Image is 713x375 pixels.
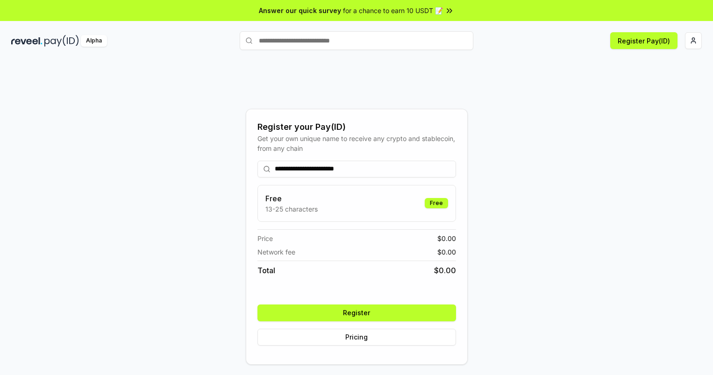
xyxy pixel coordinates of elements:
[257,120,456,134] div: Register your Pay(ID)
[265,193,318,204] h3: Free
[610,32,677,49] button: Register Pay(ID)
[257,134,456,153] div: Get your own unique name to receive any crypto and stablecoin, from any chain
[425,198,448,208] div: Free
[257,329,456,346] button: Pricing
[257,233,273,243] span: Price
[81,35,107,47] div: Alpha
[11,35,43,47] img: reveel_dark
[257,304,456,321] button: Register
[437,247,456,257] span: $ 0.00
[265,204,318,214] p: 13-25 characters
[259,6,341,15] span: Answer our quick survey
[437,233,456,243] span: $ 0.00
[434,265,456,276] span: $ 0.00
[343,6,443,15] span: for a chance to earn 10 USDT 📝
[44,35,79,47] img: pay_id
[257,247,295,257] span: Network fee
[257,265,275,276] span: Total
